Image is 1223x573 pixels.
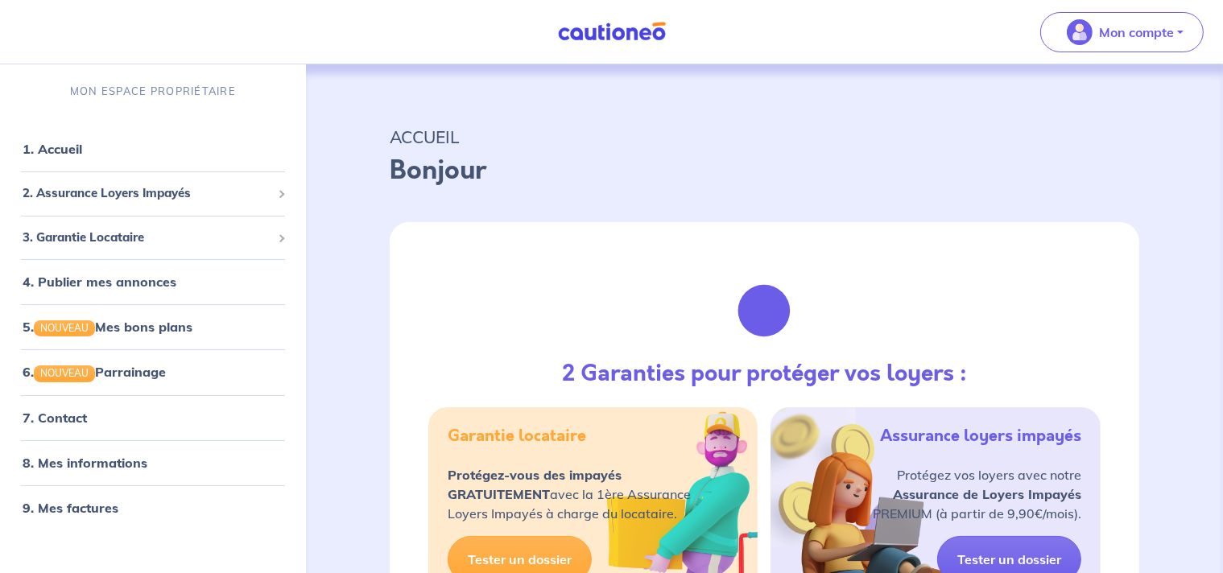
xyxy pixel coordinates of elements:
[23,455,147,471] a: 8. Mes informations
[6,311,300,343] div: 5.NOUVEAUMes bons plans
[873,465,1081,523] p: Protégez vos loyers avec notre PREMIUM (à partir de 9,90€/mois).
[880,427,1081,446] h5: Assurance loyers impayés
[23,410,87,426] a: 7. Contact
[6,266,300,298] div: 4. Publier mes annonces
[6,222,300,254] div: 3. Garantie Locataire
[6,356,300,388] div: 6.NOUVEAUParrainage
[6,402,300,434] div: 7. Contact
[721,267,808,354] img: justif-loupe
[23,141,82,157] a: 1. Accueil
[390,151,1139,190] p: Bonjour
[6,447,300,479] div: 8. Mes informations
[23,364,166,380] a: 6.NOUVEAUParrainage
[1067,19,1093,45] img: illu_account_valid_menu.svg
[448,427,586,446] h5: Garantie locataire
[23,500,118,516] a: 9. Mes factures
[6,178,300,209] div: 2. Assurance Loyers Impayés
[448,465,691,523] p: avec la 1ère Assurance Loyers Impayés à charge du locataire.
[23,319,192,335] a: 5.NOUVEAUMes bons plans
[893,486,1081,502] strong: Assurance de Loyers Impayés
[1040,12,1204,52] button: illu_account_valid_menu.svgMon compte
[70,84,236,99] p: MON ESPACE PROPRIÉTAIRE
[552,22,672,42] img: Cautioneo
[390,122,1139,151] p: ACCUEIL
[1099,23,1174,42] p: Mon compte
[6,492,300,524] div: 9. Mes factures
[23,274,176,290] a: 4. Publier mes annonces
[6,133,300,165] div: 1. Accueil
[23,229,271,247] span: 3. Garantie Locataire
[448,467,622,502] strong: Protégez-vous des impayés GRATUITEMENT
[562,361,967,388] h3: 2 Garanties pour protéger vos loyers :
[23,184,271,203] span: 2. Assurance Loyers Impayés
